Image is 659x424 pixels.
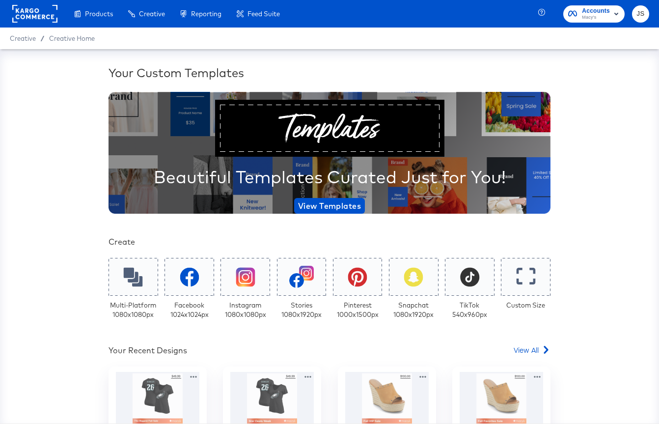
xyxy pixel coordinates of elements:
[452,301,487,319] div: TikTok 540 x 960 px
[10,34,36,42] span: Creative
[632,5,649,23] button: JS
[294,198,365,214] button: View Templates
[514,345,539,355] span: View All
[109,64,550,81] div: Your Custom Templates
[154,165,506,189] div: Beautiful Templates Curated Just for You!
[298,199,361,213] span: View Templates
[506,301,545,310] div: Custom Size
[225,301,266,319] div: Instagram 1080 x 1080 px
[582,6,610,16] span: Accounts
[636,8,645,20] span: JS
[337,301,379,319] div: Pinterest 1000 x 1500 px
[514,345,550,359] a: View All
[247,10,280,18] span: Feed Suite
[49,34,95,42] a: Creative Home
[170,301,209,319] div: Facebook 1024 x 1024 px
[109,236,550,248] div: Create
[139,10,165,18] span: Creative
[393,301,434,319] div: Snapchat 1080 x 1920 px
[582,14,610,22] span: Macy's
[85,10,113,18] span: Products
[563,5,625,23] button: AccountsMacy's
[110,301,156,319] div: Multi-Platform 1080 x 1080 px
[281,301,322,319] div: Stories 1080 x 1920 px
[36,34,49,42] span: /
[109,345,187,356] div: Your Recent Designs
[191,10,221,18] span: Reporting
